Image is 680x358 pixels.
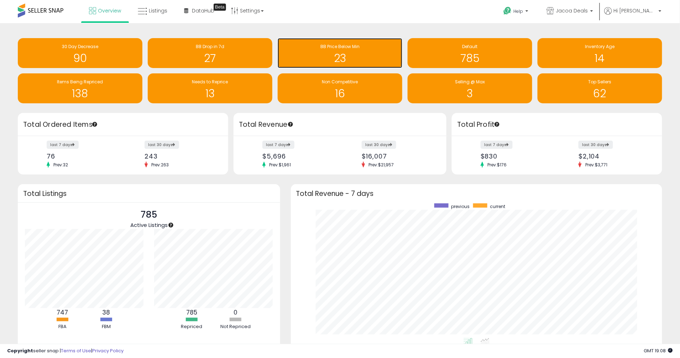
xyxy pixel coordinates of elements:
[494,121,500,128] div: Tooltip anchor
[148,38,272,68] a: BB Drop in 7d 27
[481,141,513,149] label: last 7 days
[98,7,121,14] span: Overview
[145,152,216,160] div: 243
[148,162,172,168] span: Prev: 263
[462,43,478,50] span: Default
[239,120,441,130] h3: Total Revenue
[61,347,91,354] a: Terms of Use
[579,141,613,149] label: last 30 days
[365,162,397,168] span: Prev: $21,957
[7,348,124,354] div: seller snap | |
[408,38,532,68] a: Default 785
[278,73,402,103] a: Non Competitive 16
[23,191,275,196] h3: Total Listings
[57,308,68,317] b: 747
[192,79,228,85] span: Needs to Reprice
[644,347,673,354] span: 2025-09-11 19:08 GMT
[408,73,532,103] a: Selling @ Max 3
[170,323,213,330] div: Repriced
[585,43,615,50] span: Inventory Age
[57,79,103,85] span: Items Being Repriced
[168,222,174,228] div: Tooltip anchor
[457,120,657,130] h3: Total Profit
[538,38,662,68] a: Inventory Age 14
[455,79,485,85] span: Selling @ Max
[362,141,396,149] label: last 30 days
[148,73,272,103] a: Needs to Reprice 13
[130,208,168,222] p: 785
[582,162,611,168] span: Prev: $3,771
[62,43,98,50] span: 30 Day Decrease
[322,79,358,85] span: Non Competitive
[451,203,470,209] span: previous
[541,88,659,99] h1: 62
[411,88,529,99] h1: 3
[234,308,237,317] b: 0
[85,323,127,330] div: FBM
[605,7,661,23] a: Hi [PERSON_NAME]
[579,152,650,160] div: $2,104
[23,120,223,130] h3: Total Ordered Items
[320,43,360,50] span: BB Price Below Min
[145,141,179,149] label: last 30 days
[411,52,529,64] h1: 785
[151,52,269,64] h1: 27
[614,7,657,14] span: Hi [PERSON_NAME]
[149,7,167,14] span: Listings
[498,1,535,23] a: Help
[287,121,294,128] div: Tooltip anchor
[589,79,612,85] span: Top Sellers
[556,7,588,14] span: Jacoa Deals
[484,162,510,168] span: Prev: $176
[362,152,434,160] div: $16,007
[47,141,79,149] label: last 7 days
[278,38,402,68] a: BB Price Below Min 23
[21,52,139,64] h1: 90
[490,203,505,209] span: current
[186,308,197,317] b: 785
[281,52,399,64] h1: 23
[214,323,257,330] div: Not Repriced
[7,347,33,354] strong: Copyright
[47,152,118,160] div: 76
[481,152,552,160] div: $830
[130,221,168,229] span: Active Listings
[541,52,659,64] h1: 14
[281,88,399,99] h1: 16
[151,88,269,99] h1: 13
[41,323,84,330] div: FBA
[262,152,335,160] div: $5,696
[214,4,226,11] div: Tooltip anchor
[102,308,110,317] b: 38
[262,141,294,149] label: last 7 days
[196,43,224,50] span: BB Drop in 7d
[296,191,657,196] h3: Total Revenue - 7 days
[91,121,98,128] div: Tooltip anchor
[92,347,124,354] a: Privacy Policy
[21,88,139,99] h1: 138
[192,7,214,14] span: DataHub
[18,73,142,103] a: Items Being Repriced 138
[18,38,142,68] a: 30 Day Decrease 90
[538,73,662,103] a: Top Sellers 62
[514,8,523,14] span: Help
[503,6,512,15] i: Get Help
[50,162,72,168] span: Prev: 32
[266,162,294,168] span: Prev: $1,961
